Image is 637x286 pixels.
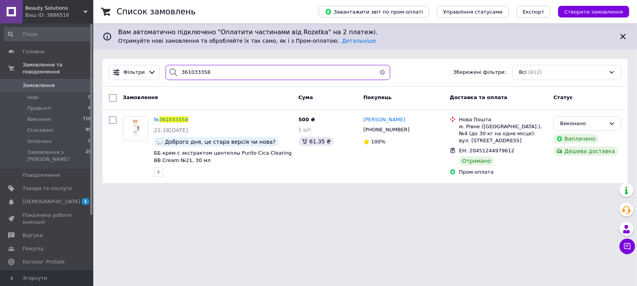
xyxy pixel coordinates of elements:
[165,139,276,145] span: Доброго дня, це стара версія чи нова?
[553,94,573,100] span: Статус
[437,6,509,17] button: Управління статусами
[453,69,506,76] span: Збережені фільтри:
[363,116,405,124] a: [PERSON_NAME]
[154,117,188,122] a: №361033358
[23,61,93,75] span: Замовлення та повідомлення
[166,65,390,80] input: Пошук за номером замовлення, ПІБ покупця, номером телефону, Email, номером накладної
[459,148,514,153] span: ЕН: 20451244979612
[558,6,629,17] button: Створити замовлення
[375,65,390,80] button: Очистить
[27,149,86,163] span: Замовлення з [PERSON_NAME]
[23,185,72,192] span: Товари та послуги
[298,137,334,146] div: 61.35 ₴
[363,117,405,122] span: [PERSON_NAME]
[528,69,542,75] span: (812)
[450,94,507,100] span: Доставка та оплата
[27,138,52,145] span: Оплачені
[86,127,91,134] span: 90
[23,245,44,252] span: Покупці
[25,12,93,19] div: Ваш ID: 3886516
[23,82,55,89] span: Замовлення
[117,7,195,16] h1: Список замовлень
[517,6,551,17] button: Експорт
[371,139,386,145] span: 100%
[23,258,65,265] span: Каталог ProSale
[363,94,392,100] span: Покупець
[620,239,635,254] button: Чат з покупцем
[118,28,612,37] span: Вам автоматично підключено "Оплатити частинами від Rozetka" на 2 платежі.
[319,6,429,17] button: Завантажити звіт по пром-оплаті
[27,105,51,112] span: Прийняті
[342,38,376,44] a: Детальніше
[523,9,545,15] span: Експорт
[86,149,91,163] span: 25
[23,172,60,179] span: Повідомлення
[325,8,423,15] span: Завантажити звіт по пром-оплаті
[4,27,92,41] input: Пошук
[459,116,547,123] div: Нова Пошта
[88,105,91,112] span: 6
[550,9,629,14] a: Створити замовлення
[553,134,599,143] div: Виплачено
[23,212,72,226] span: Показники роботи компанії
[88,138,91,145] span: 0
[23,232,43,239] span: Відгуки
[560,120,606,128] div: Виконано
[83,116,91,123] span: 716
[459,169,547,176] div: Пром-оплата
[123,119,147,138] img: Фото товару
[154,117,159,122] span: №
[124,69,145,76] span: Фільтри
[88,94,91,101] span: 0
[27,116,51,123] span: Виконані
[23,48,44,55] span: Головна
[82,198,89,205] span: 1
[25,5,84,12] span: Beauty Solutions
[443,9,503,15] span: Управління статусами
[154,127,188,133] span: 21:18[DATE]
[553,146,618,156] div: Дешева доставка
[23,198,80,205] span: [DEMOGRAPHIC_DATA]
[459,156,494,166] div: Отримано
[363,127,410,133] span: [PHONE_NUMBER]
[298,117,315,122] span: 500 ₴
[123,116,148,141] a: Фото товару
[159,117,188,122] span: 361033358
[154,150,292,163] a: ББ крем с экстрактом центеллы Purito Cica Clearing BB Cream №21, 30 мл
[564,9,623,15] span: Створити замовлення
[519,69,527,76] span: Всі
[123,94,158,100] span: Замовлення
[157,139,163,145] img: :speech_balloon:
[298,127,312,133] span: 1 шт.
[298,94,313,100] span: Cума
[27,127,54,134] span: Скасовані
[27,94,38,101] span: Нові
[118,38,376,44] span: Отримуйте нові замовлення та обробляйте їх так само, як і з Пром-оплатою.
[459,123,547,145] div: м. Рівне ([GEOGRAPHIC_DATA].), №4 (до 30 кг на одне місце): вул. [STREET_ADDRESS]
